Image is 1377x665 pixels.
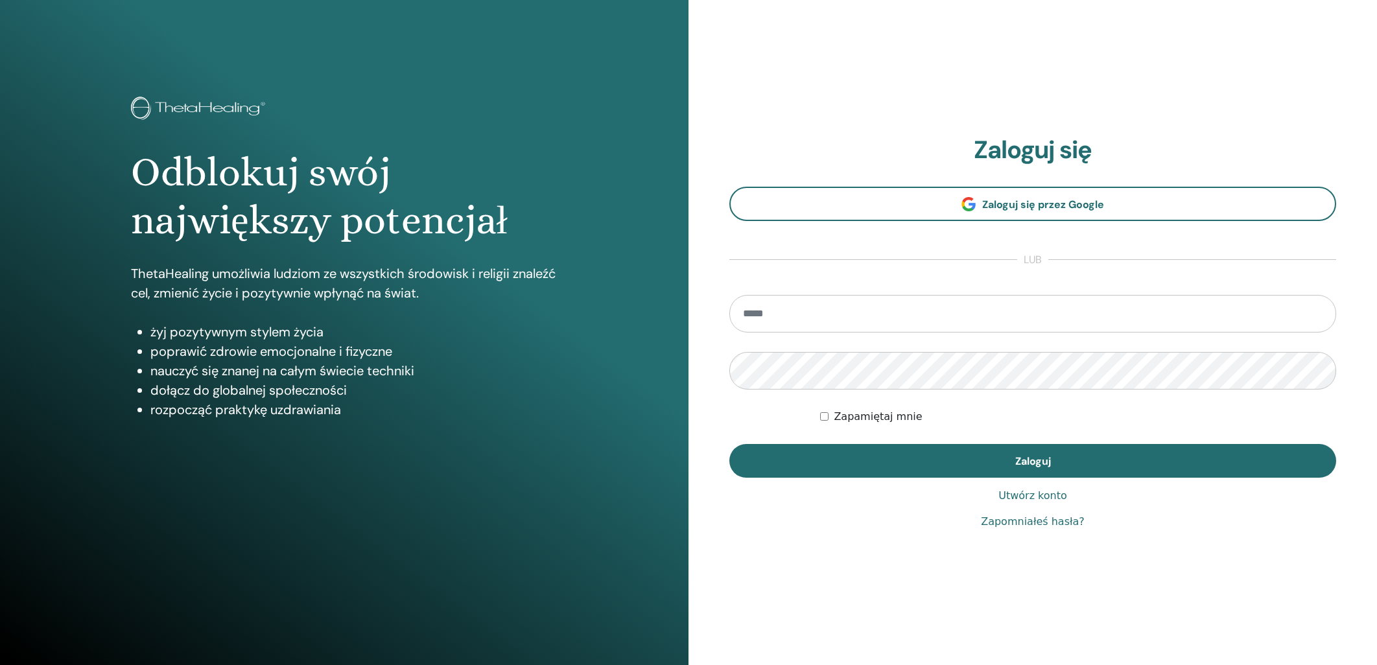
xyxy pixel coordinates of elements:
div: Keep me authenticated indefinitely or until I manually logout [820,409,1336,425]
p: ThetaHealing umożliwia ludziom ze wszystkich środowisk i religii znaleźć cel, zmienić życie i poz... [131,264,558,303]
li: dołącz do globalnej społeczności [150,380,558,400]
button: Zaloguj [729,444,1336,478]
span: Zaloguj [1015,454,1051,468]
span: Zaloguj się przez Google [982,198,1104,211]
li: poprawić zdrowie emocjonalne i fizyczne [150,342,558,361]
li: żyj pozytywnym stylem życia [150,322,558,342]
a: Utwórz konto [998,488,1067,504]
h2: Zaloguj się [729,135,1336,165]
a: Zapomniałeś hasła? [981,514,1085,530]
h1: Odblokuj swój największy potencjał [131,148,558,245]
a: Zaloguj się przez Google [729,187,1336,221]
li: rozpocząć praktykę uzdrawiania [150,400,558,419]
label: Zapamiętaj mnie [834,409,922,425]
span: lub [1017,252,1048,268]
li: nauczyć się znanej na całym świecie techniki [150,361,558,380]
